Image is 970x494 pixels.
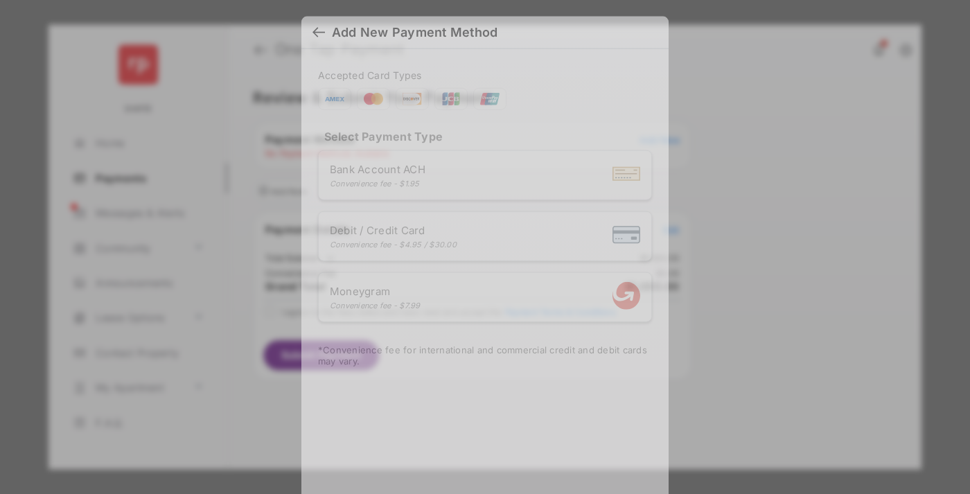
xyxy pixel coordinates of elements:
div: Convenience fee - $1.95 [330,179,425,188]
span: Debit / Credit Card [330,224,457,237]
span: Bank Account ACH [330,163,425,176]
span: Moneygram [330,285,421,298]
div: Convenience fee - $7.99 [330,301,421,310]
div: Add New Payment Method [332,25,497,40]
span: Accepted Card Types [318,69,427,81]
h4: Select Payment Type [318,130,652,143]
div: Convenience fee - $4.95 / $30.00 [330,240,457,249]
div: * Convenience fee for international and commercial credit and debit cards may vary. [318,344,652,369]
